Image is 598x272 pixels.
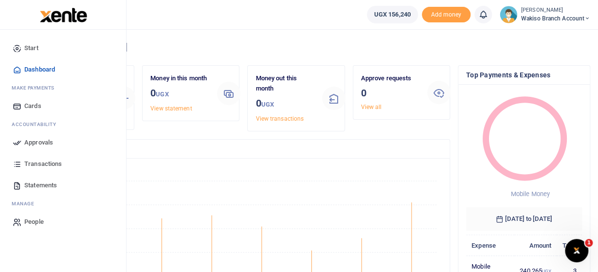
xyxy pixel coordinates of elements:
small: UGX [261,101,273,108]
span: countability [19,121,56,128]
span: Dashboard [24,65,55,74]
a: People [8,211,118,233]
span: Wakiso branch account [521,14,590,23]
a: Approvals [8,132,118,153]
h4: Transactions Overview [45,144,442,154]
a: profile-user [PERSON_NAME] Wakiso branch account [500,6,590,23]
a: logo-small logo-large logo-large [39,11,87,18]
h3: 0 [150,86,209,102]
span: Approvals [24,138,53,147]
h3: 0 [255,96,314,112]
span: anage [17,200,35,207]
a: View all [361,104,382,110]
small: UGX [156,91,168,98]
h4: Hello [PERSON_NAME] [37,42,590,53]
img: profile-user [500,6,517,23]
li: M [8,80,118,95]
p: Money in this month [150,73,209,84]
a: Add money [422,10,471,18]
a: View statement [150,105,192,112]
span: UGX 156,240 [374,10,411,19]
h6: [DATE] to [DATE] [466,207,582,231]
a: View transactions [255,115,304,122]
span: Mobile Money [511,190,550,198]
p: Money out this month [255,73,314,94]
p: Approve requests [361,73,420,84]
a: UGX 156,240 [367,6,418,23]
th: Txns [557,235,582,256]
h3: 0 [361,86,420,100]
span: Cards [24,101,41,111]
span: Statements [24,181,57,190]
a: Dashboard [8,59,118,80]
li: M [8,196,118,211]
span: People [24,217,44,227]
span: 1 [585,239,593,247]
h4: Top Payments & Expenses [466,70,582,80]
a: Statements [8,175,118,196]
li: Toup your wallet [422,7,471,23]
img: logo-large [40,8,87,22]
small: [PERSON_NAME] [521,6,590,15]
th: Expense [466,235,514,256]
span: Add money [422,7,471,23]
a: Start [8,37,118,59]
span: Start [24,43,38,53]
a: Cards [8,95,118,117]
th: Amount [514,235,557,256]
li: Wallet ballance [363,6,422,23]
iframe: Intercom live chat [565,239,588,262]
span: Transactions [24,159,62,169]
a: Transactions [8,153,118,175]
li: Ac [8,117,118,132]
span: ake Payments [17,84,54,91]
